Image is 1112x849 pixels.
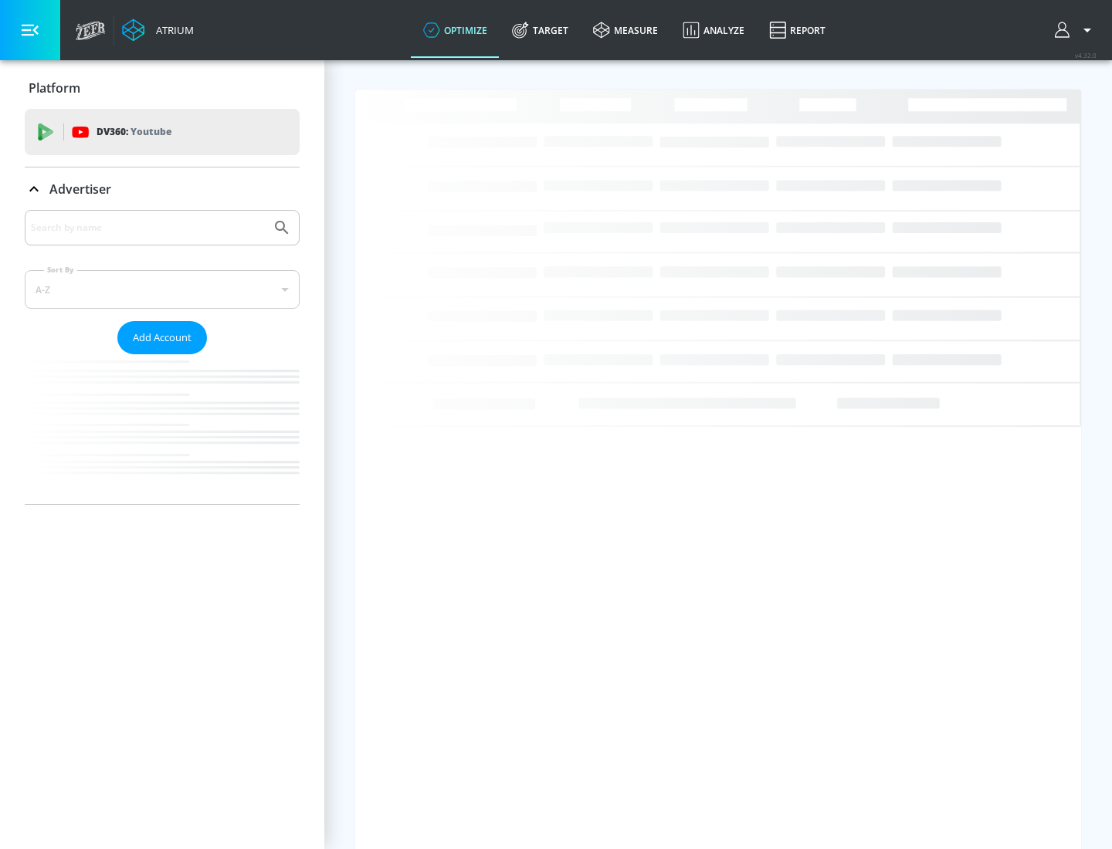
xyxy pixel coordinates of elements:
a: Report [757,2,838,58]
div: Atrium [150,23,194,37]
input: Search by name [31,218,265,238]
a: optimize [411,2,500,58]
a: Analyze [670,2,757,58]
div: A-Z [25,270,300,309]
p: DV360: [97,123,171,140]
label: Sort By [44,265,77,275]
div: DV360: Youtube [25,109,300,155]
div: Advertiser [25,167,300,211]
button: Add Account [117,321,207,354]
p: Advertiser [49,181,111,198]
a: Target [500,2,581,58]
span: Add Account [133,329,192,347]
div: Platform [25,66,300,110]
p: Platform [29,79,80,96]
span: v 4.32.0 [1075,51,1097,59]
p: Youtube [131,123,171,140]
a: Atrium [122,19,194,42]
nav: list of Advertiser [25,354,300,504]
a: measure [581,2,670,58]
div: Advertiser [25,210,300,504]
